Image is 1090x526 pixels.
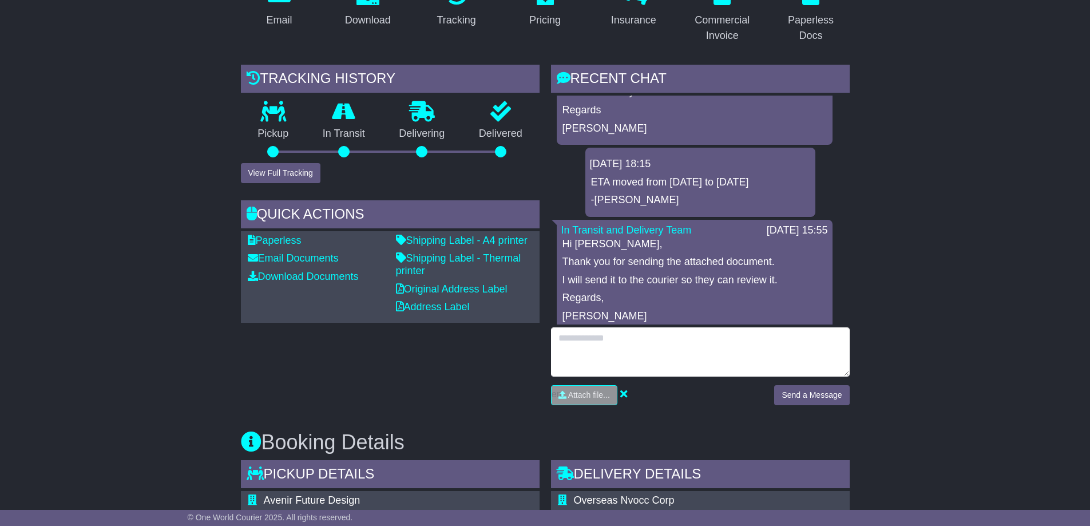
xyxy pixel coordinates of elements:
[562,104,827,117] p: Regards
[396,301,470,313] a: Address Label
[306,128,382,140] p: In Transit
[248,271,359,282] a: Download Documents
[561,224,692,236] a: In Transit and Delivery Team
[562,122,827,135] p: [PERSON_NAME]
[266,13,292,28] div: Email
[462,128,540,140] p: Delivered
[774,385,849,405] button: Send a Message
[188,513,353,522] span: © One World Courier 2025. All rights reserved.
[241,163,320,183] button: View Full Tracking
[574,495,675,506] span: Overseas Nvocc Corp
[562,274,827,287] p: I will send it to the courier so they can review it.
[437,13,475,28] div: Tracking
[611,13,656,28] div: Insurance
[562,310,827,323] p: [PERSON_NAME]
[780,13,842,43] div: Paperless Docs
[551,65,850,96] div: RECENT CHAT
[241,128,306,140] p: Pickup
[562,238,827,251] p: Hi [PERSON_NAME],
[767,224,828,237] div: [DATE] 15:55
[551,460,850,491] div: Delivery Details
[396,235,528,246] a: Shipping Label - A4 printer
[562,292,827,304] p: Regards,
[241,65,540,96] div: Tracking history
[591,194,810,207] p: -[PERSON_NAME]
[264,495,360,506] span: Avenir Future Design
[345,13,391,28] div: Download
[691,13,754,43] div: Commercial Invoice
[248,252,339,264] a: Email Documents
[529,13,561,28] div: Pricing
[396,252,521,276] a: Shipping Label - Thermal printer
[562,256,827,268] p: Thank you for sending the attached document.
[591,176,810,189] p: ETA moved from [DATE] to [DATE]
[241,460,540,491] div: Pickup Details
[241,431,850,454] h3: Booking Details
[248,235,302,246] a: Paperless
[590,158,811,171] div: [DATE] 18:15
[396,283,508,295] a: Original Address Label
[382,128,462,140] p: Delivering
[241,200,540,231] div: Quick Actions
